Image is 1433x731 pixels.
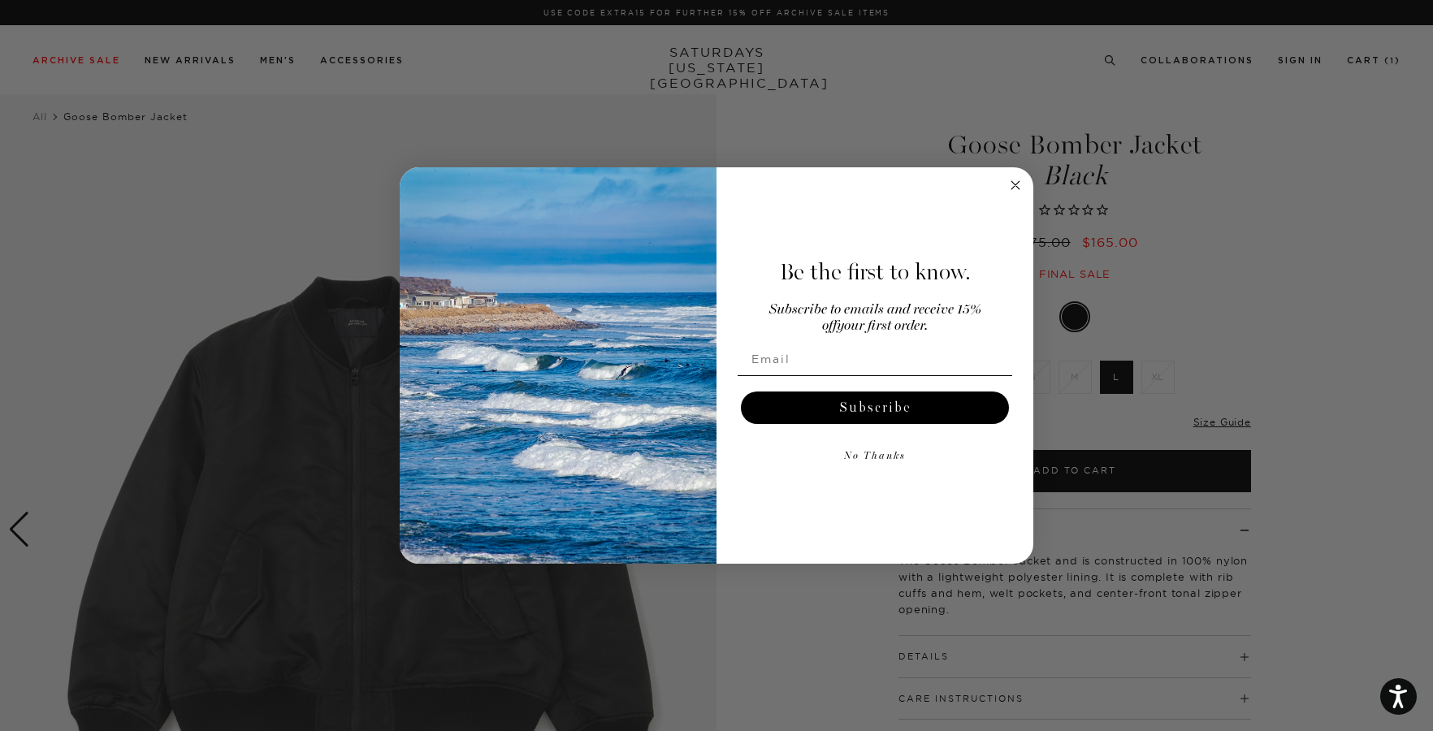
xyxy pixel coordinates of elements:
[822,319,837,333] span: off
[738,375,1012,376] img: underline
[769,303,981,317] span: Subscribe to emails and receive 15%
[1006,175,1025,195] button: Close dialog
[837,319,928,333] span: your first order.
[741,391,1009,424] button: Subscribe
[780,258,971,286] span: Be the first to know.
[738,343,1012,375] input: Email
[400,167,716,564] img: 125c788d-000d-4f3e-b05a-1b92b2a23ec9.jpeg
[738,440,1012,473] button: No Thanks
